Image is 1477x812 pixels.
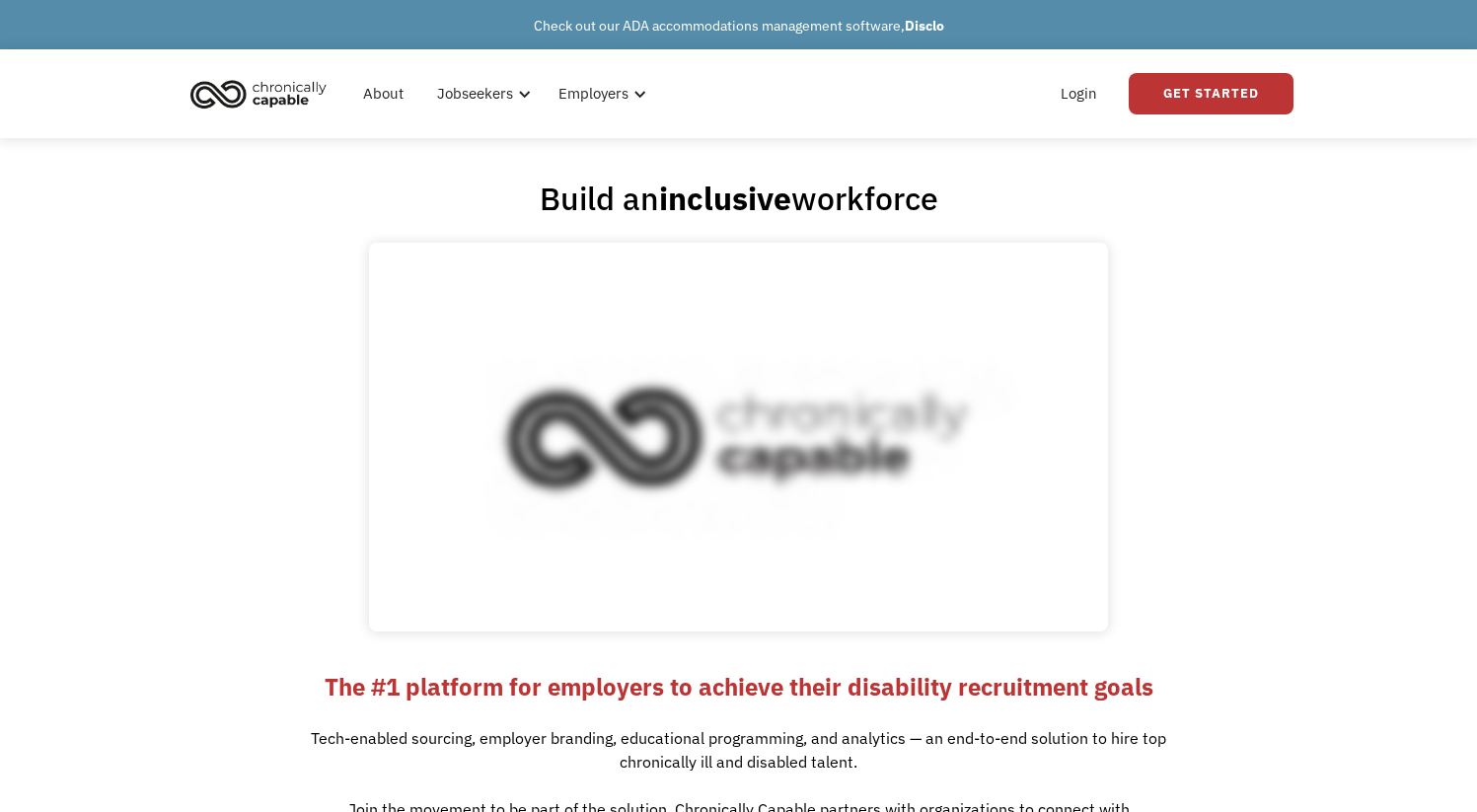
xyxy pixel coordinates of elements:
[325,671,1153,702] strong: The #1 platform for employers to achieve their disability recruitment goals
[905,17,944,35] strong: Disclo
[547,62,652,125] div: Employers
[351,62,415,125] a: About
[558,82,628,106] div: Employers
[659,178,791,219] strong: inclusive
[437,82,513,106] div: Jobseekers
[185,72,341,115] a: home
[540,179,938,218] h1: Build an workforce
[185,72,332,115] img: Chronically Capable logo
[1049,62,1109,125] a: Login
[1129,73,1293,114] a: Get Started
[425,62,537,125] div: Jobseekers
[534,17,944,35] a: Check out our ADA accommodations management software,Disclo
